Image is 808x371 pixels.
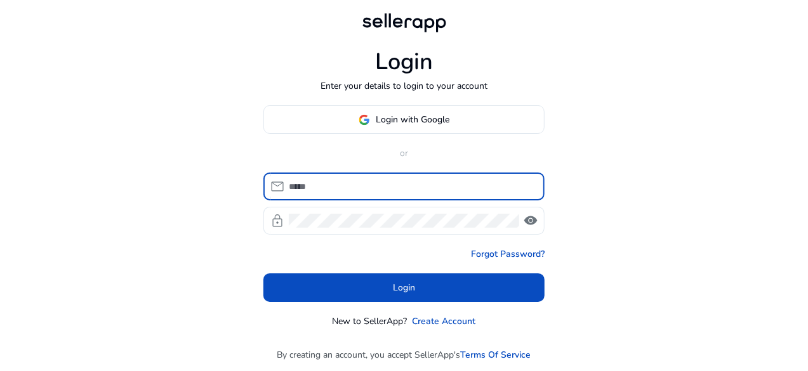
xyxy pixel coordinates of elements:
span: mail [270,179,285,194]
button: Login with Google [263,105,545,134]
span: Login [393,281,415,294]
a: Terms Of Service [461,348,531,361]
p: Enter your details to login to your account [321,79,487,93]
h1: Login [375,48,433,75]
p: New to SellerApp? [333,315,407,328]
a: Forgot Password? [471,247,545,261]
span: lock [270,213,285,228]
span: visibility [523,213,538,228]
span: Login with Google [376,113,450,126]
img: google-logo.svg [359,114,370,126]
p: or [263,146,545,160]
button: Login [263,273,545,302]
a: Create Account [413,315,476,328]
